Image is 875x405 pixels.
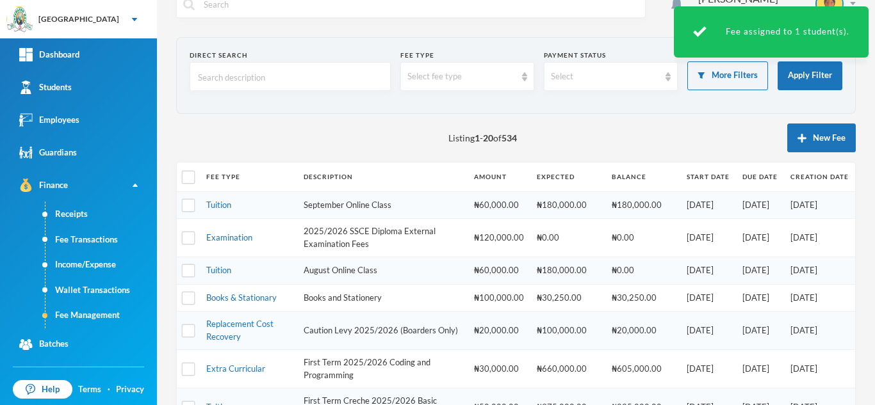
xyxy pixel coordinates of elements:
[680,219,736,257] td: [DATE]
[530,257,605,285] td: ₦180,000.00
[206,232,252,242] a: Examination
[297,191,468,219] td: September Online Class
[200,163,297,191] th: Fee Type
[297,312,468,350] td: Caution Levy 2025/2026 (Boarders Only)
[483,132,493,143] b: 20
[19,146,77,159] div: Guardians
[19,338,69,351] div: Batches
[448,131,517,145] span: Listing - of
[736,284,784,312] td: [DATE]
[736,257,784,285] td: [DATE]
[784,350,855,388] td: [DATE]
[297,219,468,257] td: 2025/2026 SSCE Diploma External Examination Fees
[784,191,855,219] td: [DATE]
[736,163,784,191] th: Due Date
[787,123,856,152] button: New Fee
[197,63,384,91] input: Search description
[680,257,736,285] td: [DATE]
[45,227,157,253] a: Fee Transactions
[400,51,534,60] div: Fee type
[468,219,530,257] td: ₦120,000.00
[544,51,678,60] div: Payment Status
[680,191,736,219] td: [DATE]
[206,319,274,342] a: Replacement Cost Recovery
[680,312,736,350] td: [DATE]
[784,312,855,350] td: [DATE]
[45,202,157,227] a: Receipts
[407,70,516,83] div: Select fee type
[530,312,605,350] td: ₦100,000.00
[206,292,277,303] a: Books & Stationary
[13,380,72,399] a: Help
[502,132,517,143] b: 534
[784,257,855,285] td: [DATE]
[784,219,855,257] td: [DATE]
[605,350,680,388] td: ₦605,000.00
[605,163,680,191] th: Balance
[297,284,468,312] td: Books and Stationery
[19,113,79,127] div: Employees
[605,257,680,285] td: ₦0.00
[605,191,680,219] td: ₦180,000.00
[530,284,605,312] td: ₦30,250.00
[530,350,605,388] td: ₦660,000.00
[190,51,391,60] div: Direct Search
[206,363,265,374] a: Extra Curricular
[19,81,72,94] div: Students
[297,163,468,191] th: Description
[468,312,530,350] td: ₦20,000.00
[530,163,605,191] th: Expected
[784,163,855,191] th: Creation Date
[45,278,157,303] a: Wallet Transactions
[605,312,680,350] td: ₦20,000.00
[530,191,605,219] td: ₦180,000.00
[680,350,736,388] td: [DATE]
[468,257,530,285] td: ₦60,000.00
[468,350,530,388] td: ₦30,000.00
[468,163,530,191] th: Amount
[19,48,79,61] div: Dashboard
[680,163,736,191] th: Start Date
[736,191,784,219] td: [DATE]
[116,383,144,396] a: Privacy
[605,219,680,257] td: ₦0.00
[468,284,530,312] td: ₦100,000.00
[687,61,768,90] button: More Filters
[551,70,659,83] div: Select
[530,219,605,257] td: ₦0.00
[680,284,736,312] td: [DATE]
[674,6,869,58] div: Fee assigned to 1 student(s).
[206,265,231,275] a: Tuition
[778,61,842,90] button: Apply Filter
[468,191,530,219] td: ₦60,000.00
[605,284,680,312] td: ₦30,250.00
[297,257,468,285] td: August Online Class
[736,219,784,257] td: [DATE]
[38,13,119,25] div: [GEOGRAPHIC_DATA]
[19,179,68,192] div: Finance
[206,200,231,210] a: Tuition
[45,252,157,278] a: Income/Expense
[475,132,480,143] b: 1
[736,350,784,388] td: [DATE]
[78,383,101,396] a: Terms
[297,350,468,388] td: First Term 2025/2026 Coding and Programming
[45,303,157,328] a: Fee Management
[784,284,855,312] td: [DATE]
[736,312,784,350] td: [DATE]
[108,383,110,396] div: ·
[7,7,33,33] img: logo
